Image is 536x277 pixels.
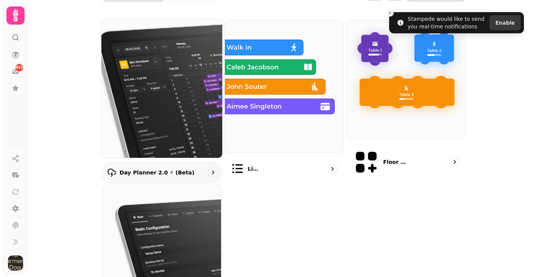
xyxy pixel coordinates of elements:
[101,19,223,184] a: Day Planner 2.0 ⚡ (Beta)Day Planner 2.0 ⚡ (Beta)
[8,64,23,79] a: 852
[329,165,336,173] svg: go to
[224,20,344,182] a: List viewList view
[489,15,521,30] button: Enable
[8,255,23,271] img: User avatar
[383,158,409,166] p: Floor Plans (beta)
[120,168,195,176] p: Day Planner 2.0 ⚡ (Beta)
[386,9,394,17] button: Close toast
[451,158,458,166] svg: go to
[225,20,343,152] img: List view
[346,20,466,182] a: Floor Plans (beta)Floor Plans (beta)
[248,165,260,173] p: List view
[408,15,486,30] div: Stampede would like to send you real-time notifications
[347,20,465,139] img: Floor Plans (beta)
[209,168,217,176] svg: go to
[95,12,228,165] img: Day Planner 2.0 ⚡ (Beta)
[16,65,23,70] span: 852
[6,255,25,271] button: User avatar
